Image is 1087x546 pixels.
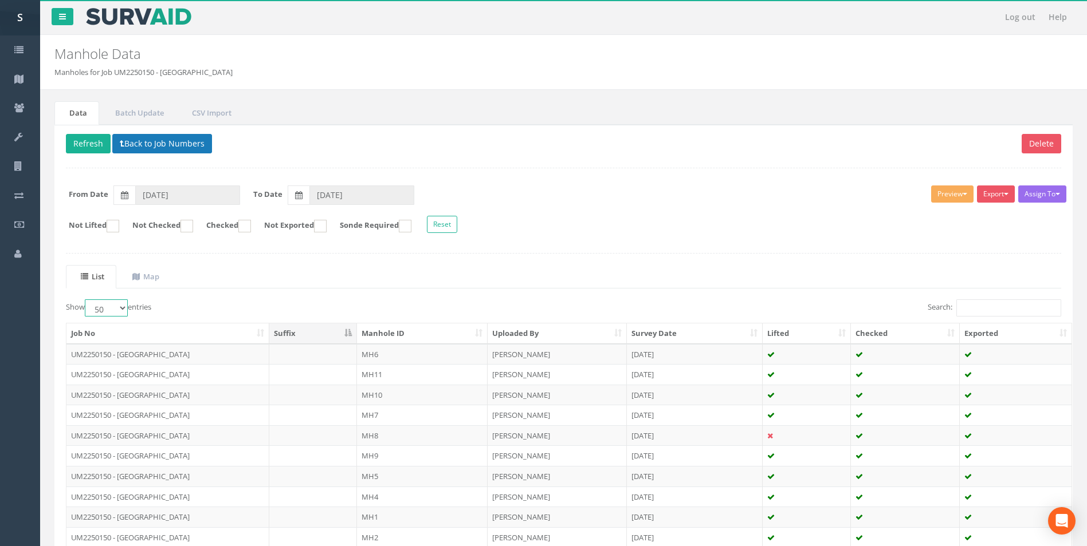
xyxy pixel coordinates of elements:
[269,323,358,344] th: Suffix: activate to sort column descending
[488,466,627,486] td: [PERSON_NAME]
[66,299,151,316] label: Show entries
[851,323,960,344] th: Checked: activate to sort column ascending
[66,507,269,527] td: UM2250150 - [GEOGRAPHIC_DATA]
[66,445,269,466] td: UM2250150 - [GEOGRAPHIC_DATA]
[253,220,327,232] label: Not Exported
[132,271,159,282] uib-tab-heading: Map
[357,486,488,507] td: MH4
[66,486,269,507] td: UM2250150 - [GEOGRAPHIC_DATA]
[357,385,488,405] td: MH10
[357,323,488,344] th: Manhole ID: activate to sort column ascending
[66,466,269,486] td: UM2250150 - [GEOGRAPHIC_DATA]
[488,344,627,365] td: [PERSON_NAME]
[253,189,282,200] label: To Date
[357,425,488,446] td: MH8
[627,445,763,466] td: [DATE]
[488,323,627,344] th: Uploaded By: activate to sort column ascending
[956,299,1061,316] input: Search:
[100,101,176,125] a: Batch Update
[66,134,111,153] button: Refresh
[66,344,269,365] td: UM2250150 - [GEOGRAPHIC_DATA]
[66,364,269,385] td: UM2250150 - [GEOGRAPHIC_DATA]
[960,323,1072,344] th: Exported: activate to sort column ascending
[488,486,627,507] td: [PERSON_NAME]
[488,445,627,466] td: [PERSON_NAME]
[85,299,128,316] select: Showentries
[66,425,269,446] td: UM2250150 - [GEOGRAPHIC_DATA]
[357,507,488,527] td: MH1
[177,101,244,125] a: CSV Import
[117,265,171,288] a: Map
[627,385,763,405] td: [DATE]
[488,507,627,527] td: [PERSON_NAME]
[112,134,212,153] button: Back to Job Numbers
[488,425,627,446] td: [PERSON_NAME]
[627,507,763,527] td: [DATE]
[357,364,488,385] td: MH11
[357,344,488,365] td: MH6
[54,46,900,61] h2: Manhole Data
[627,344,763,365] td: [DATE]
[763,323,851,344] th: Lifted: activate to sort column ascending
[627,405,763,425] td: [DATE]
[357,466,488,486] td: MH5
[66,265,116,288] a: List
[121,220,193,232] label: Not Checked
[488,364,627,385] td: [PERSON_NAME]
[135,185,240,205] input: From Date
[57,220,119,232] label: Not Lifted
[977,185,1015,203] button: Export
[928,299,1061,316] label: Search:
[357,445,488,466] td: MH9
[931,185,974,203] button: Preview
[66,405,269,425] td: UM2250150 - [GEOGRAPHIC_DATA]
[66,385,269,405] td: UM2250150 - [GEOGRAPHIC_DATA]
[309,185,414,205] input: To Date
[328,220,411,232] label: Sonde Required
[627,486,763,507] td: [DATE]
[627,466,763,486] td: [DATE]
[357,405,488,425] td: MH7
[627,425,763,446] td: [DATE]
[427,216,457,233] button: Reset
[1018,185,1066,203] button: Assign To
[627,364,763,385] td: [DATE]
[66,323,269,344] th: Job No: activate to sort column ascending
[81,271,104,282] uib-tab-heading: List
[54,101,99,125] a: Data
[1022,134,1061,153] button: Delete
[627,323,763,344] th: Survey Date: activate to sort column ascending
[69,189,108,200] label: From Date
[54,67,233,78] li: Manholes for Job UM2250150 - [GEOGRAPHIC_DATA]
[488,405,627,425] td: [PERSON_NAME]
[195,220,251,232] label: Checked
[1048,507,1076,535] div: Open Intercom Messenger
[488,385,627,405] td: [PERSON_NAME]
